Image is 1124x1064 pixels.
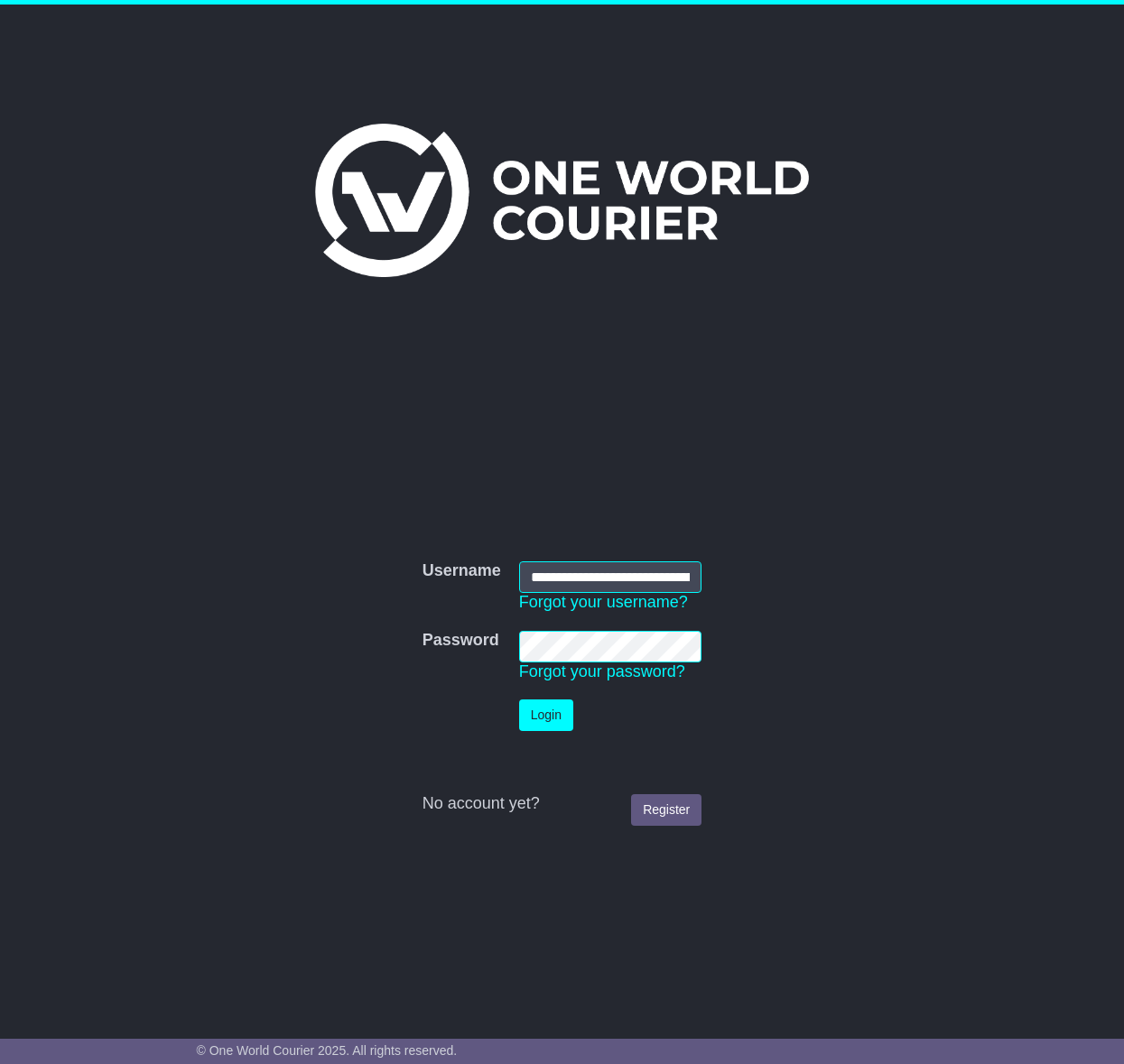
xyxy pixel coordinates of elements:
[423,561,501,581] label: Username
[631,794,701,826] a: Register
[197,1043,458,1058] span: © One World Courier 2025. All rights reserved.
[423,794,702,814] div: No account yet?
[519,699,573,731] button: Login
[519,593,688,611] a: Forgot your username?
[423,631,499,651] label: Password
[315,124,808,277] img: One World
[519,662,685,680] a: Forgot your password?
